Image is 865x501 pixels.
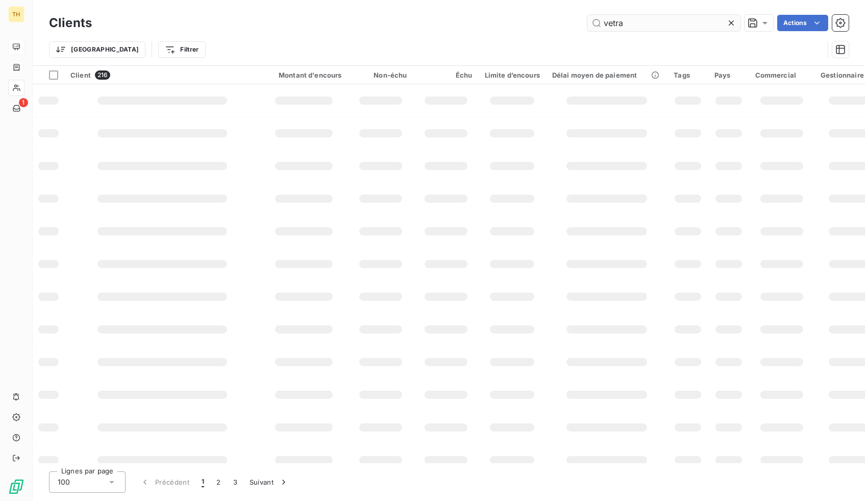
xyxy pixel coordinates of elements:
div: Montant d'encours [266,71,342,79]
div: Pays [714,71,743,79]
button: 3 [227,471,243,493]
button: 2 [210,471,227,493]
button: Filtrer [158,41,205,58]
div: Tags [674,71,702,79]
button: 1 [195,471,210,493]
div: Échu [419,71,473,79]
button: [GEOGRAPHIC_DATA] [49,41,145,58]
div: Délai moyen de paiement [552,71,661,79]
span: 100 [58,477,70,487]
h3: Clients [49,14,92,32]
span: 1 [19,98,28,107]
span: Client [70,71,91,79]
div: Non-échu [354,71,407,79]
span: 1 [202,477,204,487]
img: Logo LeanPay [8,479,24,495]
button: Précédent [134,471,195,493]
button: Suivant [243,471,295,493]
div: TH [8,6,24,22]
input: Rechercher [587,15,740,31]
div: Limite d’encours [485,71,540,79]
iframe: Intercom live chat [830,466,855,491]
div: Commercial [755,71,809,79]
button: Actions [777,15,828,31]
span: 216 [95,70,110,80]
